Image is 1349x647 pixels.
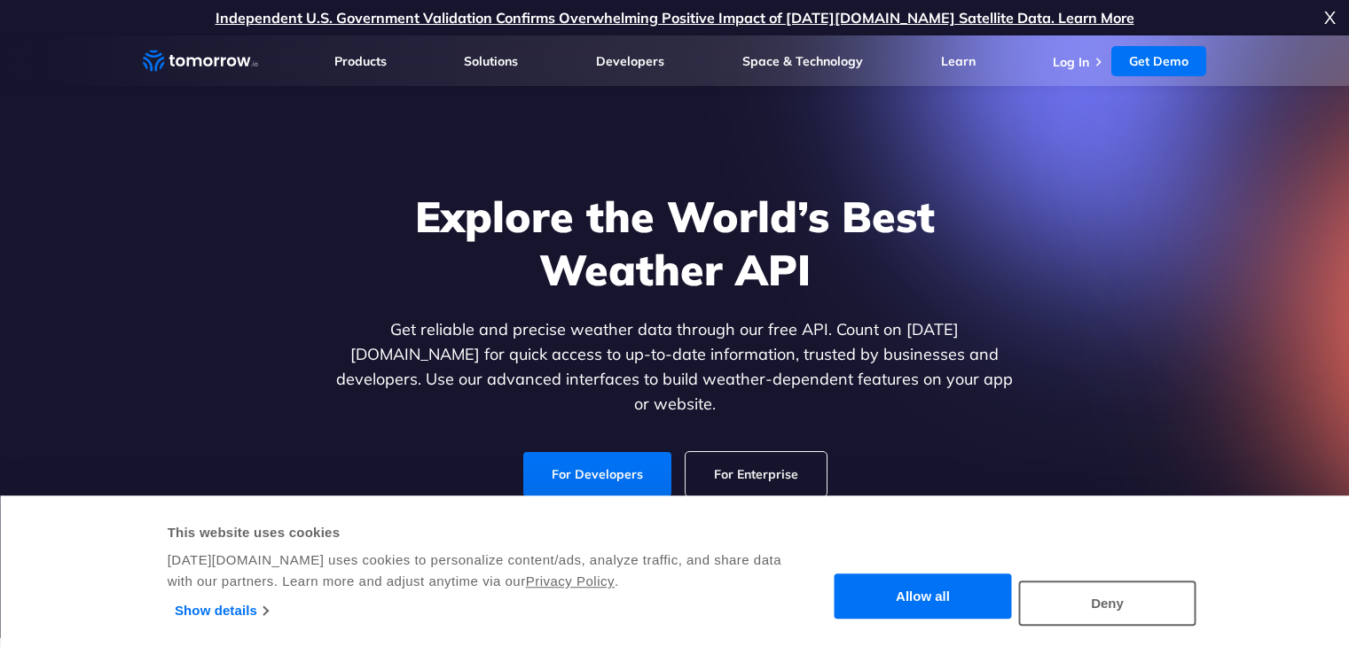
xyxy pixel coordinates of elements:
a: For Enterprise [686,452,827,496]
a: For Developers [523,452,671,496]
h1: Explore the World’s Best Weather API [333,190,1017,296]
a: Log In [1053,54,1089,70]
a: Home link [143,48,258,74]
div: [DATE][DOMAIN_NAME] uses cookies to personalize content/ads, analyze traffic, and share data with... [168,550,784,592]
a: Developers [596,53,664,69]
a: Learn [941,53,976,69]
a: Solutions [464,53,518,69]
p: Get reliable and precise weather data through our free API. Count on [DATE][DOMAIN_NAME] for quic... [333,317,1017,417]
a: Show details [175,597,268,624]
a: Independent U.S. Government Validation Confirms Overwhelming Positive Impact of [DATE][DOMAIN_NAM... [216,9,1134,27]
div: This website uses cookies [168,522,784,543]
button: Allow all [835,574,1012,620]
a: Get Demo [1111,46,1206,76]
a: Privacy Policy [526,573,615,589]
button: Deny [1019,581,1196,626]
a: Products [334,53,387,69]
a: Space & Technology [742,53,863,69]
